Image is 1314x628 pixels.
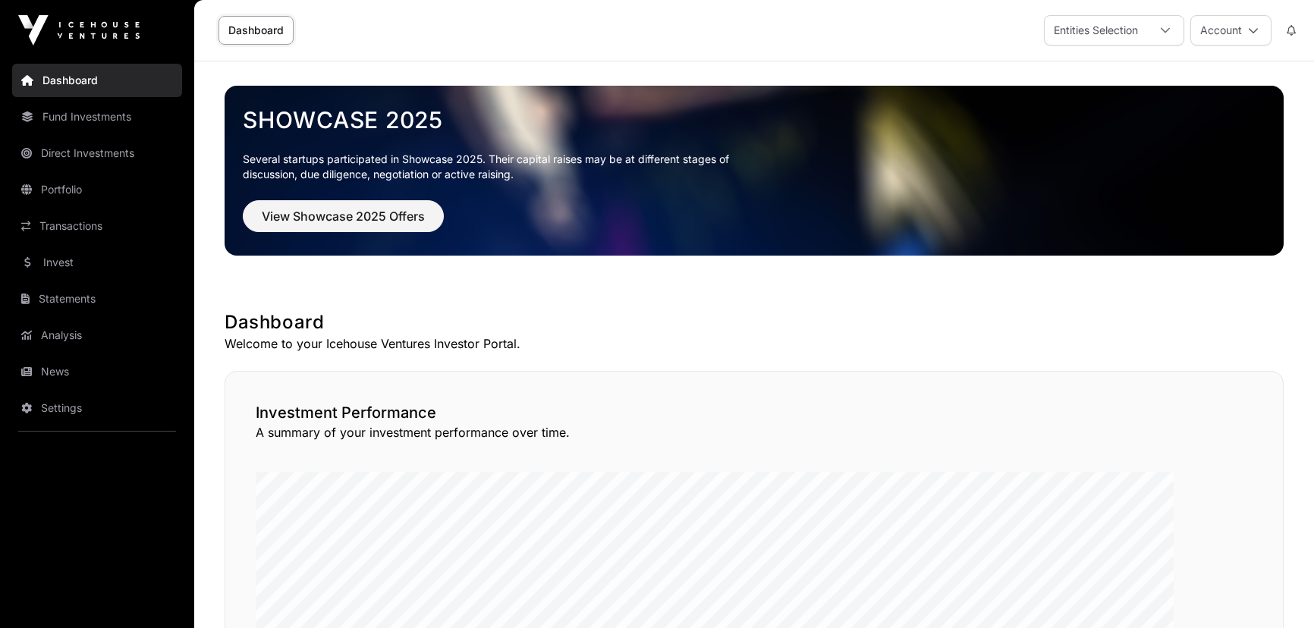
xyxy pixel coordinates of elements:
[243,200,444,232] button: View Showcase 2025 Offers
[243,152,753,182] p: Several startups participated in Showcase 2025. Their capital raises may be at different stages o...
[243,215,444,231] a: View Showcase 2025 Offers
[12,355,182,388] a: News
[12,319,182,352] a: Analysis
[18,15,140,46] img: Icehouse Ventures Logo
[218,16,294,45] a: Dashboard
[12,246,182,279] a: Invest
[12,209,182,243] a: Transactions
[12,282,182,316] a: Statements
[12,391,182,425] a: Settings
[225,86,1284,256] img: Showcase 2025
[256,402,1253,423] h2: Investment Performance
[262,207,425,225] span: View Showcase 2025 Offers
[12,137,182,170] a: Direct Investments
[12,173,182,206] a: Portfolio
[12,64,182,97] a: Dashboard
[1045,16,1147,45] div: Entities Selection
[225,334,1284,353] p: Welcome to your Icehouse Ventures Investor Portal.
[12,100,182,133] a: Fund Investments
[1190,15,1272,46] button: Account
[225,310,1284,334] h1: Dashboard
[256,423,1253,441] p: A summary of your investment performance over time.
[1238,555,1314,628] iframe: Chat Widget
[243,106,1265,133] a: Showcase 2025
